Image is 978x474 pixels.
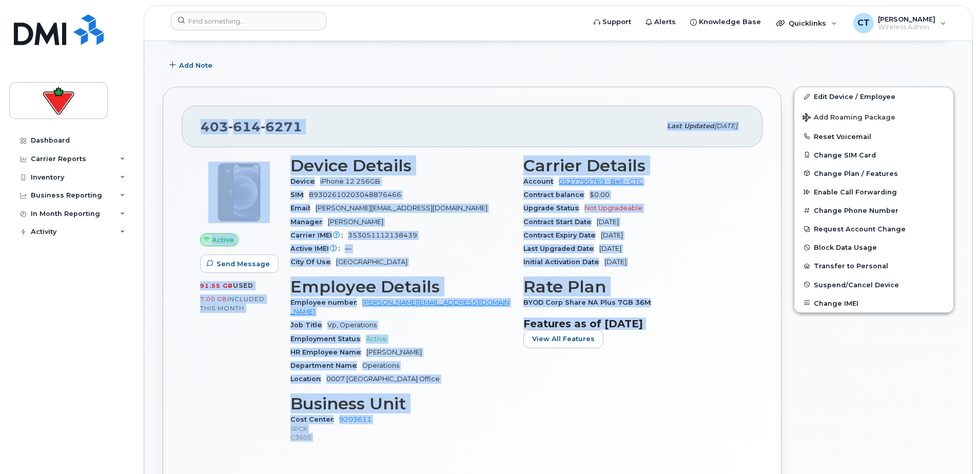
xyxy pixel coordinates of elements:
[794,294,953,312] button: Change IMEI
[290,416,339,423] span: Cost Center
[212,235,234,245] span: Active
[290,348,366,356] span: HR Employee Name
[523,177,559,185] span: Account
[200,295,227,303] span: 7.00 GB
[794,275,953,294] button: Suspend/Cancel Device
[348,231,417,239] span: 353051112138439
[339,416,371,423] a: 9203611
[336,258,407,266] span: [GEOGRAPHIC_DATA]
[604,258,627,266] span: [DATE]
[638,12,683,32] a: Alerts
[290,321,327,329] span: Job Title
[309,191,401,199] span: 89302610203048876466
[878,23,935,31] span: Wireless Admin
[794,87,953,106] a: Edit Device / Employee
[599,245,621,252] span: [DATE]
[290,177,320,185] span: Device
[326,375,440,383] span: 0007 [GEOGRAPHIC_DATA] Office
[290,335,366,343] span: Employment Status
[597,218,619,226] span: [DATE]
[602,17,631,27] span: Support
[290,231,348,239] span: Carrier IMEI
[523,218,597,226] span: Contract Start Date
[523,278,744,296] h3: Rate Plan
[794,146,953,164] button: Change SIM Card
[233,282,253,289] span: used
[290,204,316,212] span: Email
[228,119,261,134] span: 614
[290,245,345,252] span: Active IMEI
[523,318,744,330] h3: Features as of [DATE]
[366,335,387,343] span: Active
[345,245,351,252] span: —
[290,299,362,306] span: Employee number
[217,259,270,269] span: Send Message
[200,295,265,312] span: included this month
[523,330,603,348] button: View All Features
[699,17,761,27] span: Knowledge Base
[878,15,935,23] span: [PERSON_NAME]
[523,191,590,199] span: Contract balance
[290,394,511,413] h3: Business Unit
[290,218,328,226] span: Manager
[590,191,610,199] span: $0.00
[683,12,768,32] a: Knowledge Base
[290,299,510,315] a: [PERSON_NAME][EMAIL_ADDRESS][DOMAIN_NAME]
[328,218,383,226] span: [PERSON_NAME]
[171,12,326,30] input: Find something...
[857,17,870,29] span: CT
[584,204,642,212] span: Not Upgradeable
[200,282,233,289] span: 91.55 GB
[290,258,336,266] span: City Of Use
[201,119,302,134] span: 403
[290,375,326,383] span: Location
[523,258,604,266] span: Initial Activation Date
[200,254,279,273] button: Send Message
[794,164,953,183] button: Change Plan / Features
[814,281,899,288] span: Suspend/Cancel Device
[803,113,895,123] span: Add Roaming Package
[794,183,953,201] button: Enable Call Forwarding
[769,13,844,33] div: Quicklinks
[667,122,714,130] span: Last updated
[320,177,380,185] span: iPhone 12 256GB
[163,56,221,74] button: Add Note
[532,334,595,344] span: View All Features
[362,362,399,369] span: Operations
[794,106,953,127] button: Add Roaming Package
[290,433,511,442] p: C3605
[559,177,643,185] a: 0527795769 - Bell - CTC
[794,238,953,256] button: Block Data Usage
[523,299,656,306] span: BYOD Corp Share NA Plus 7GB 36M
[714,122,737,130] span: [DATE]
[316,204,487,212] span: [PERSON_NAME][EMAIL_ADDRESS][DOMAIN_NAME]
[179,61,212,70] span: Add Note
[290,362,362,369] span: Department Name
[601,231,623,239] span: [DATE]
[794,201,953,220] button: Change Phone Number
[794,220,953,238] button: Request Account Change
[366,348,422,356] span: [PERSON_NAME]
[261,119,302,134] span: 6271
[290,278,511,296] h3: Employee Details
[814,188,897,196] span: Enable Call Forwarding
[290,424,511,433] p: SPCK
[789,19,826,27] span: Quicklinks
[208,162,270,223] img: iPhone_12.jpg
[814,169,898,177] span: Change Plan / Features
[523,231,601,239] span: Contract Expiry Date
[290,191,309,199] span: SIM
[654,17,676,27] span: Alerts
[794,127,953,146] button: Reset Voicemail
[794,256,953,275] button: Transfer to Personal
[523,204,584,212] span: Upgrade Status
[290,156,511,175] h3: Device Details
[523,156,744,175] h3: Carrier Details
[523,245,599,252] span: Last Upgraded Date
[327,321,377,329] span: Vp, Operations
[846,13,953,33] div: Chad Tardif
[586,12,638,32] a: Support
